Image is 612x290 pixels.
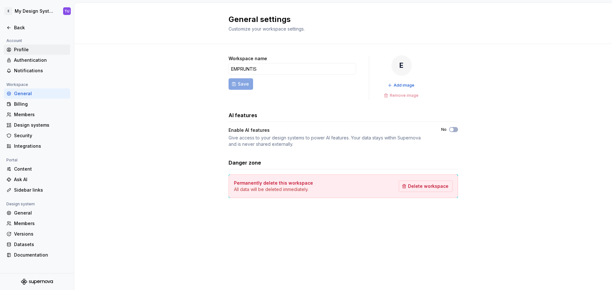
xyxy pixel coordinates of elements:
div: Versions [14,231,68,237]
div: Sidebar links [14,187,68,193]
div: Integrations [14,143,68,149]
div: Notifications [14,67,68,74]
div: Ask AI [14,176,68,183]
a: Authentication [4,55,70,65]
a: General [4,88,70,99]
div: Members [14,220,68,227]
div: Documentation [14,252,68,258]
span: Add image [394,83,414,88]
div: Back [14,25,68,31]
button: Delete workspace [399,180,453,192]
div: Portal [4,156,20,164]
h2: General settings [229,14,450,25]
span: Customize your workspace settings. [229,26,305,32]
div: Design systems [14,122,68,128]
label: Workspace name [229,55,267,62]
label: No [441,127,447,132]
h3: Danger zone [229,159,261,166]
div: Account [4,37,25,45]
div: Security [14,132,68,139]
p: All data will be deleted immediately. [234,186,313,193]
a: Content [4,164,70,174]
a: Back [4,23,70,33]
div: Content [14,166,68,172]
div: Workspace [4,81,31,88]
a: Security [4,131,70,141]
a: Members [4,110,70,120]
a: Ask AI [4,174,70,185]
div: Design system [4,200,37,208]
div: Enable AI features [229,127,430,133]
div: Members [14,111,68,118]
a: Sidebar links [4,185,70,195]
h3: AI features [229,111,257,119]
div: Datasets [14,241,68,248]
a: Design systems [4,120,70,130]
div: Billing [14,101,68,107]
a: Profile [4,45,70,55]
h4: Permanently delete this workspace [234,180,313,186]
a: Billing [4,99,70,109]
a: Members [4,218,70,229]
div: My Design System [15,8,55,14]
div: General [14,210,68,216]
a: Datasets [4,239,70,250]
a: General [4,208,70,218]
div: E [4,7,12,15]
div: Profile [14,46,68,53]
div: E [391,55,412,76]
a: Notifications [4,66,70,76]
svg: Supernova Logo [21,279,53,285]
div: Authentication [14,57,68,63]
button: EMy Design SystemTU [1,4,73,18]
span: Delete workspace [408,183,448,189]
button: Add image [386,81,417,90]
a: Integrations [4,141,70,151]
div: Give access to your design systems to power AI features. Your data stays within Supernova and is ... [229,135,430,147]
div: General [14,90,68,97]
a: Documentation [4,250,70,260]
div: TU [64,9,69,14]
a: Versions [4,229,70,239]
